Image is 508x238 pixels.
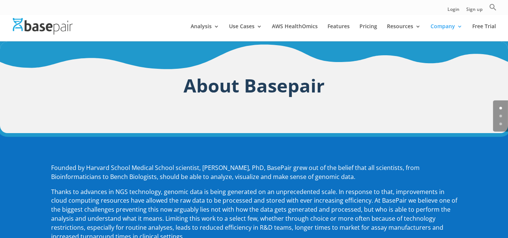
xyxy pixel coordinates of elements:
[489,3,497,11] svg: Search
[489,3,497,15] a: Search Icon Link
[13,18,73,34] img: Basepair
[359,24,377,41] a: Pricing
[387,24,421,41] a: Resources
[499,107,502,109] a: 0
[229,24,262,41] a: Use Cases
[272,24,318,41] a: AWS HealthOmics
[51,164,457,188] p: Founded by Harvard School Medical School scientist, [PERSON_NAME], PhD, BasePair grew out of the ...
[499,115,502,117] a: 1
[447,7,459,15] a: Login
[499,123,502,125] a: 2
[466,7,482,15] a: Sign up
[51,72,457,103] h1: About Basepair
[431,24,463,41] a: Company
[328,24,350,41] a: Features
[191,24,219,41] a: Analysis
[472,24,496,41] a: Free Trial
